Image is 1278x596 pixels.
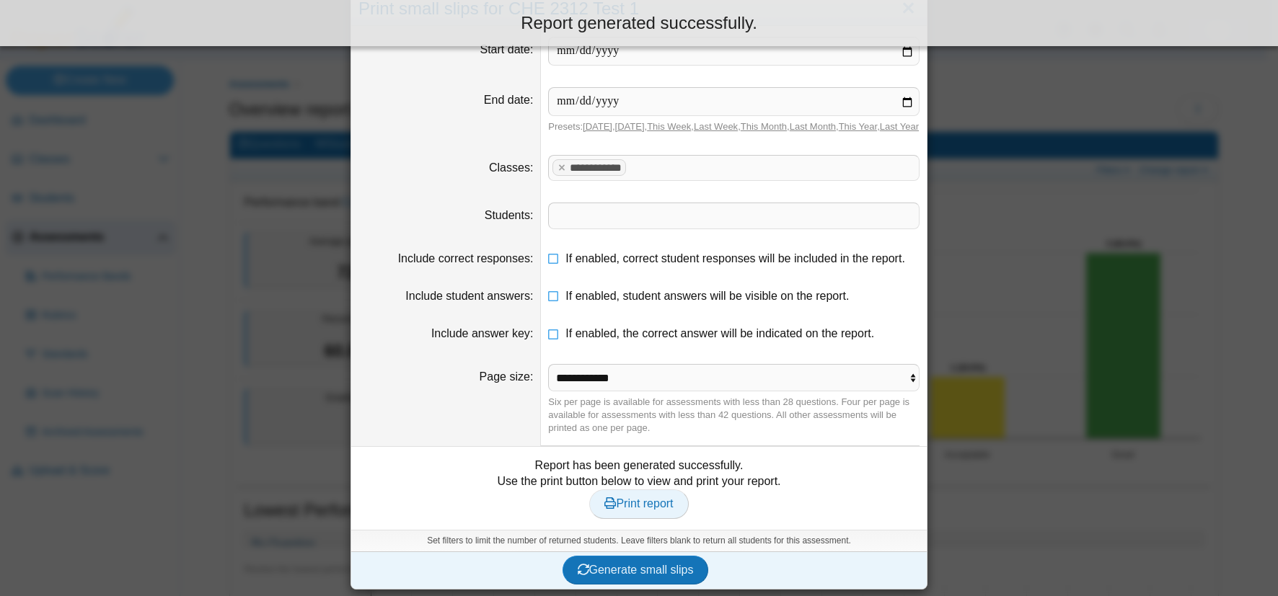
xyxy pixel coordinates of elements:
[11,11,1267,35] div: Report generated successfully.
[565,252,905,264] span: If enabled, correct student responses will be included in the report.
[583,121,612,132] a: [DATE]
[548,120,920,133] div: Presets: , , , , , , ,
[398,252,534,264] label: Include correct responses
[405,290,533,302] label: Include student answers
[880,121,919,132] a: Last Year
[604,497,673,510] span: Print report
[589,489,688,518] a: Print report
[839,121,878,132] a: This Year
[484,94,534,106] label: End date
[555,163,568,172] x: remove tag
[694,121,738,132] a: Last Week
[563,556,709,584] button: Generate small slips
[548,155,920,181] tags: ​
[480,370,534,383] label: Page size
[480,43,534,55] label: Start date
[741,121,787,132] a: This Month
[615,121,645,132] a: [DATE]
[565,327,874,339] span: If enabled, the correct answer will be indicated on the report.
[358,458,920,519] div: Report has been generated successfully. Use the print button below to view and print your report.
[578,564,694,576] span: Generate small slips
[489,161,533,174] label: Classes
[351,530,927,551] div: Set filters to limit the number of returned students. Leave filters blank to return all students ...
[485,209,534,221] label: Students
[647,121,691,132] a: This Week
[548,203,920,228] tags: ​
[790,121,836,132] a: Last Month
[431,327,533,339] label: Include answer key
[548,396,920,435] div: Six per page is available for assessments with less than 28 questions. Four per page is available...
[565,290,849,302] span: If enabled, student answers will be visible on the report.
